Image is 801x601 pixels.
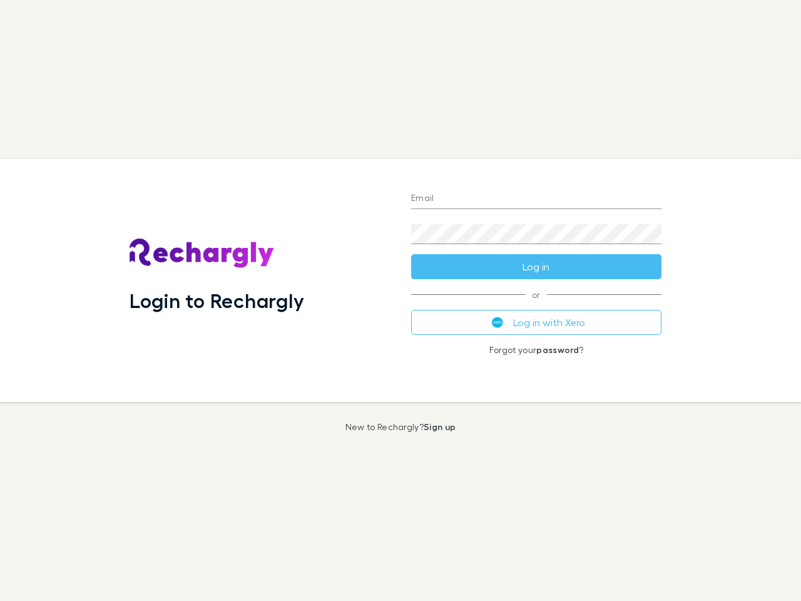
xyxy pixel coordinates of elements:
h1: Login to Rechargly [130,289,304,312]
button: Log in [411,254,661,279]
p: Forgot your ? [411,345,661,355]
a: password [536,344,579,355]
img: Rechargly's Logo [130,239,275,269]
a: Sign up [424,421,456,432]
span: or [411,294,661,295]
p: New to Rechargly? [345,422,456,432]
img: Xero's logo [492,317,503,328]
button: Log in with Xero [411,310,661,335]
